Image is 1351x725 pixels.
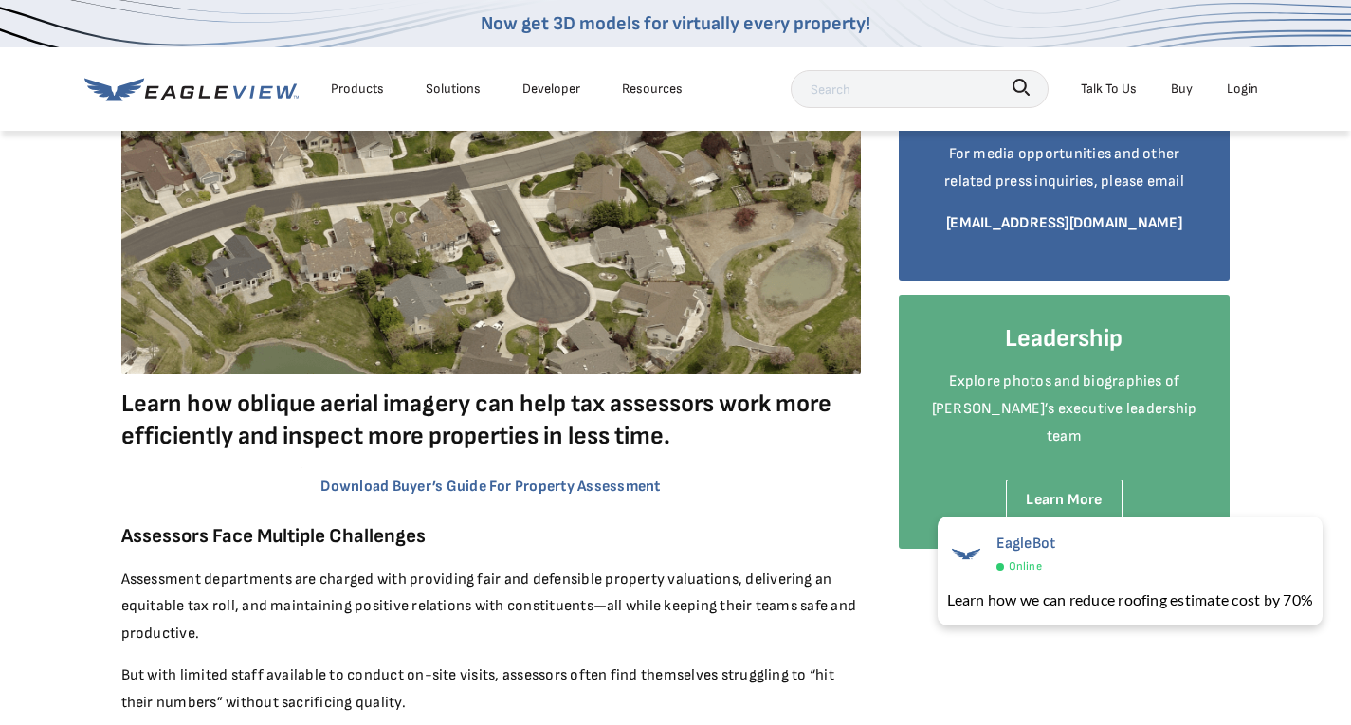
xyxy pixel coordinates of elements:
h4: Leadership [927,323,1202,355]
div: Talk To Us [1081,77,1137,100]
a: Developer [522,77,580,100]
div: Solutions [426,77,481,100]
strong: Learn how oblique aerial imagery can help tax assessors work more efficiently and inspect more pr... [121,390,831,451]
a: Download Buyer’s Guide for Property Assessment [301,467,679,506]
div: Products [331,77,384,100]
img: EagleBot [947,535,985,572]
input: Search [791,70,1049,108]
span: Online [1009,556,1042,577]
div: Learn how we can reduce roofing estimate cost by 70% [947,589,1313,611]
span: EagleBot [996,535,1056,553]
p: Assessment departments are charged with providing fair and defensible property valuations, delive... [121,567,861,648]
a: Now get 3D models for virtually every property! [481,12,870,35]
div: Login [1227,77,1258,100]
p: But with limited staff available to conduct on-site visits, assessors often find themselves strug... [121,662,861,717]
div: Resources [622,77,683,100]
a: Buy [1171,77,1193,100]
strong: Assessors Face Multiple Challenges [121,524,426,548]
p: Explore photos and biographies of [PERSON_NAME]’s executive leadership team [927,369,1202,450]
a: [EMAIL_ADDRESS][DOMAIN_NAME] [946,214,1182,232]
p: For media opportunities and other related press inquiries, please email [927,141,1202,196]
a: Learn More [1006,480,1122,520]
